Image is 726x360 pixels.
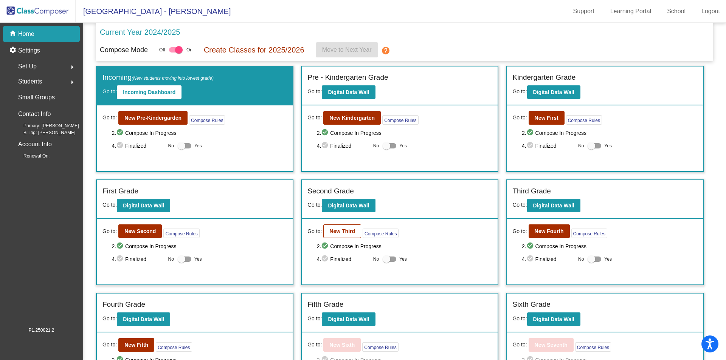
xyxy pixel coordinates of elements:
[328,202,369,209] b: Digital Data Wall
[604,5,658,17] a: Learning Portal
[124,342,148,348] b: New Fifth
[68,78,77,87] mat-icon: arrow_right
[189,115,225,125] button: Compose Rules
[566,115,602,125] button: Compose Rules
[604,141,612,150] span: Yes
[194,141,202,150] span: Yes
[512,72,576,83] label: Kindergarten Grade
[522,242,697,251] span: 2. Compose In Progress
[533,316,574,322] b: Digital Data Wall
[535,342,568,348] b: New Seventh
[100,45,148,55] p: Compose Mode
[362,342,398,352] button: Compose Rules
[117,199,170,212] button: Digital Data Wall
[163,229,199,238] button: Compose Rules
[571,229,607,238] button: Compose Rules
[529,111,565,125] button: New First
[102,227,117,235] span: Go to:
[512,88,527,94] span: Go to:
[321,128,330,138] mat-icon: check_circle
[522,128,697,138] span: 2. Compose In Progress
[381,46,390,55] mat-icon: help
[11,122,79,129] span: Primary: [PERSON_NAME]
[307,88,322,94] span: Go to:
[102,186,138,197] label: First Grade
[112,242,287,251] span: 2. Compose In Progress
[18,92,55,103] p: Small Groups
[116,128,125,138] mat-icon: check_circle
[102,114,117,122] span: Go to:
[156,342,192,352] button: Compose Rules
[116,141,125,150] mat-icon: check_circle
[317,255,369,264] span: 4. Finalized
[373,142,379,149] span: No
[512,114,527,122] span: Go to:
[695,5,726,17] a: Logout
[604,255,612,264] span: Yes
[307,72,388,83] label: Pre - Kindergarten Grade
[186,46,192,53] span: On
[123,316,164,322] b: Digital Data Wall
[112,128,287,138] span: 2. Compose In Progress
[18,76,42,87] span: Students
[68,63,77,72] mat-icon: arrow_right
[512,202,527,208] span: Go to:
[512,315,527,321] span: Go to:
[329,115,375,121] b: New Kindergarten
[168,256,174,263] span: No
[526,242,535,251] mat-icon: check_circle
[322,199,375,212] button: Digital Data Wall
[321,255,330,264] mat-icon: check_circle
[118,338,154,352] button: New Fifth
[18,29,34,39] p: Home
[578,256,584,263] span: No
[529,338,574,352] button: New Seventh
[329,342,355,348] b: New Sixth
[533,89,574,95] b: Digital Data Wall
[575,342,611,352] button: Compose Rules
[529,224,570,238] button: New Fourth
[382,115,418,125] button: Compose Rules
[18,109,51,119] p: Contact Info
[527,312,580,326] button: Digital Data Wall
[132,76,214,81] span: (New students moving into lowest grade)
[102,88,117,94] span: Go to:
[399,141,407,150] span: Yes
[322,312,375,326] button: Digital Data Wall
[373,256,379,263] span: No
[567,5,600,17] a: Support
[317,128,492,138] span: 2. Compose In Progress
[307,114,322,122] span: Go to:
[9,29,18,39] mat-icon: home
[118,111,188,125] button: New Pre-Kindergarden
[18,61,37,72] span: Set Up
[307,341,322,349] span: Go to:
[535,228,564,234] b: New Fourth
[112,255,164,264] span: 4. Finalized
[661,5,692,17] a: School
[526,128,535,138] mat-icon: check_circle
[307,227,322,235] span: Go to:
[124,115,181,121] b: New Pre-Kindergarden
[112,141,164,150] span: 4. Finalized
[526,255,535,264] mat-icon: check_circle
[323,224,361,238] button: New Third
[194,255,202,264] span: Yes
[117,312,170,326] button: Digital Data Wall
[317,141,369,150] span: 4. Finalized
[102,341,117,349] span: Go to:
[321,141,330,150] mat-icon: check_circle
[399,255,407,264] span: Yes
[307,202,322,208] span: Go to:
[18,139,52,150] p: Account Info
[307,186,354,197] label: Second Grade
[522,141,574,150] span: 4. Finalized
[512,227,527,235] span: Go to:
[118,224,162,238] button: New Second
[512,186,551,197] label: Third Grade
[321,242,330,251] mat-icon: check_circle
[117,85,181,99] button: Incoming Dashboard
[9,46,18,55] mat-icon: settings
[578,142,584,149] span: No
[329,228,355,234] b: New Third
